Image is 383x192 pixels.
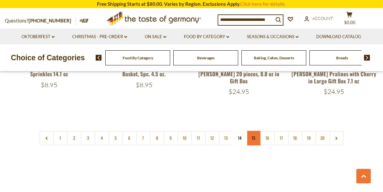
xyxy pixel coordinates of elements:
[81,131,95,145] a: 3
[344,20,356,25] span: $0.00
[22,33,55,40] a: Oktoberfest
[67,131,82,145] a: 2
[312,16,333,21] span: Account
[136,81,152,89] span: $8.95
[364,55,370,61] img: next arrow
[240,1,286,7] a: Click here for details.
[109,131,123,145] a: 5
[254,55,294,60] a: Baking, Cakes, Desserts
[316,131,330,145] a: 20
[302,131,316,145] a: 19
[205,131,220,145] a: 12
[247,131,261,145] a: 15
[96,55,102,61] img: previous arrow
[136,131,151,145] a: 7
[292,63,376,85] a: Asbach Dark Chocolate [PERSON_NAME] Pralines with Cherry in Large Gift Box 7.1 oz
[72,33,127,40] a: Christmas - PRE-ORDER
[274,131,289,145] a: 17
[316,33,361,40] a: Download Catalog
[145,33,166,40] a: On Sale
[95,131,109,145] a: 4
[260,131,275,145] a: 16
[122,131,137,145] a: 6
[304,15,333,22] a: Account
[184,33,229,40] a: Food By Category
[288,131,302,145] a: 18
[191,131,206,145] a: 11
[53,131,68,145] a: 1
[229,88,249,96] span: $24.95
[123,55,153,60] a: Food By Category
[197,55,214,60] a: Beverages
[164,131,178,145] a: 9
[5,17,76,25] p: Questions?
[247,33,299,40] a: Seasons & Occasions
[178,131,192,145] a: 10
[340,12,359,28] button: $0.00
[41,81,57,89] span: $8.95
[324,88,344,96] span: $24.95
[198,63,279,85] a: Asbach Dark Chocolate Bottles with [PERSON_NAME] 20 pieces, 8.8 oz in Gift Box
[29,18,71,23] a: [PHONE_NUMBER]
[336,55,348,60] a: Breads
[150,131,164,145] a: 8
[219,131,233,145] a: 13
